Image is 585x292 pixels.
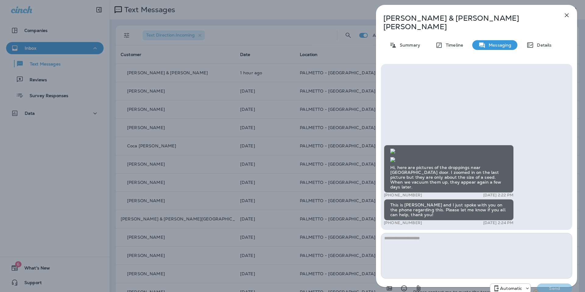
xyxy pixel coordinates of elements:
p: Details [534,43,551,47]
p: [PERSON_NAME] & [PERSON_NAME] [PERSON_NAME] [383,14,550,31]
p: [PHONE_NUMBER] [384,220,422,225]
img: twilio-download [390,157,395,162]
p: Messaging [486,43,511,47]
p: Timeline [443,43,463,47]
p: [PHONE_NUMBER] [384,193,422,198]
p: [DATE] 2:22 PM [483,193,514,198]
p: Automatic [500,286,522,291]
div: This is [PERSON_NAME] and I just spoke with you on the phone regarding this. Please let me know i... [384,199,514,220]
img: twilio-download [390,149,395,153]
p: Summary [397,43,420,47]
div: Hi, here are pictures of the droppings near [GEOGRAPHIC_DATA] door. I zoomed in on the last pictu... [384,145,514,193]
p: [DATE] 2:24 PM [483,220,514,225]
